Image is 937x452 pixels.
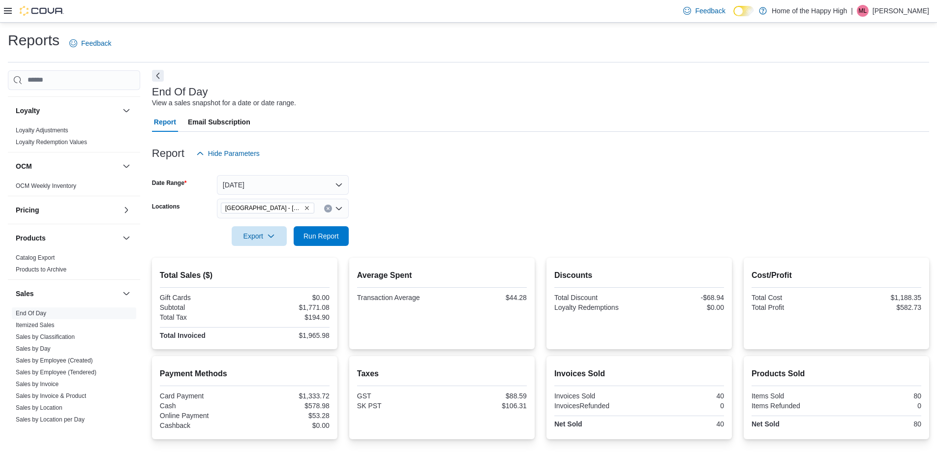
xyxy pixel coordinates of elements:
[16,428,60,435] a: Sales by Product
[733,16,734,17] span: Dark Mode
[160,422,243,429] div: Cashback
[16,416,85,423] span: Sales by Location per Day
[16,106,40,116] h3: Loyalty
[16,161,32,171] h3: OCM
[16,392,86,400] span: Sales by Invoice & Product
[752,270,921,281] h2: Cost/Profit
[246,303,330,311] div: $1,771.08
[16,205,119,215] button: Pricing
[16,381,59,388] a: Sales by Invoice
[641,402,724,410] div: 0
[246,402,330,410] div: $578.98
[160,270,330,281] h2: Total Sales ($)
[554,402,637,410] div: InvoicesRefunded
[8,124,140,152] div: Loyalty
[160,402,243,410] div: Cash
[16,416,85,423] a: Sales by Location per Day
[246,331,330,339] div: $1,965.98
[838,420,921,428] div: 80
[752,420,780,428] strong: Net Sold
[121,232,132,244] button: Products
[294,226,349,246] button: Run Report
[16,404,62,412] span: Sales by Location
[16,404,62,411] a: Sales by Location
[838,392,921,400] div: 80
[641,420,724,428] div: 40
[232,226,287,246] button: Export
[357,294,440,301] div: Transaction Average
[152,86,208,98] h3: End Of Day
[16,321,55,329] span: Itemized Sales
[16,427,60,435] span: Sales by Product
[851,5,853,17] p: |
[752,392,835,400] div: Items Sold
[154,112,176,132] span: Report
[152,98,296,108] div: View a sales snapshot for a date or date range.
[641,303,724,311] div: $0.00
[192,144,264,163] button: Hide Parameters
[752,294,835,301] div: Total Cost
[695,6,725,16] span: Feedback
[152,203,180,211] label: Locations
[8,252,140,279] div: Products
[16,345,51,352] a: Sales by Day
[121,105,132,117] button: Loyalty
[16,233,119,243] button: Products
[303,231,339,241] span: Run Report
[554,303,637,311] div: Loyalty Redemptions
[304,205,310,211] button: Remove Battleford - Battleford Crossing - Fire & Flower from selection in this group
[16,161,119,171] button: OCM
[16,345,51,353] span: Sales by Day
[16,182,76,189] a: OCM Weekly Inventory
[444,294,527,301] div: $44.28
[246,294,330,301] div: $0.00
[16,205,39,215] h3: Pricing
[225,203,302,213] span: [GEOGRAPHIC_DATA] - [GEOGRAPHIC_DATA] - Fire & Flower
[772,5,847,17] p: Home of the Happy High
[357,270,527,281] h2: Average Spent
[752,402,835,410] div: Items Refunded
[641,294,724,301] div: -$68.94
[733,6,754,16] input: Dark Mode
[246,422,330,429] div: $0.00
[838,294,921,301] div: $1,188.35
[16,380,59,388] span: Sales by Invoice
[679,1,729,21] a: Feedback
[873,5,929,17] p: [PERSON_NAME]
[16,266,66,273] span: Products to Archive
[65,33,115,53] a: Feedback
[16,289,119,299] button: Sales
[121,288,132,300] button: Sales
[16,127,68,134] a: Loyalty Adjustments
[554,420,582,428] strong: Net Sold
[121,160,132,172] button: OCM
[752,368,921,380] h2: Products Sold
[357,402,440,410] div: SK PST
[188,112,250,132] span: Email Subscription
[752,303,835,311] div: Total Profit
[160,331,206,339] strong: Total Invoiced
[246,313,330,321] div: $194.90
[859,5,867,17] span: ML
[16,182,76,190] span: OCM Weekly Inventory
[160,303,243,311] div: Subtotal
[16,309,46,317] span: End Of Day
[554,392,637,400] div: Invoices Sold
[16,138,87,146] span: Loyalty Redemption Values
[152,70,164,82] button: Next
[16,254,55,262] span: Catalog Export
[16,233,46,243] h3: Products
[246,412,330,420] div: $53.28
[20,6,64,16] img: Cova
[16,357,93,364] a: Sales by Employee (Created)
[81,38,111,48] span: Feedback
[160,412,243,420] div: Online Payment
[16,368,96,376] span: Sales by Employee (Tendered)
[217,175,349,195] button: [DATE]
[8,30,60,50] h1: Reports
[152,179,187,187] label: Date Range
[554,368,724,380] h2: Invoices Sold
[246,392,330,400] div: $1,333.72
[838,402,921,410] div: 0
